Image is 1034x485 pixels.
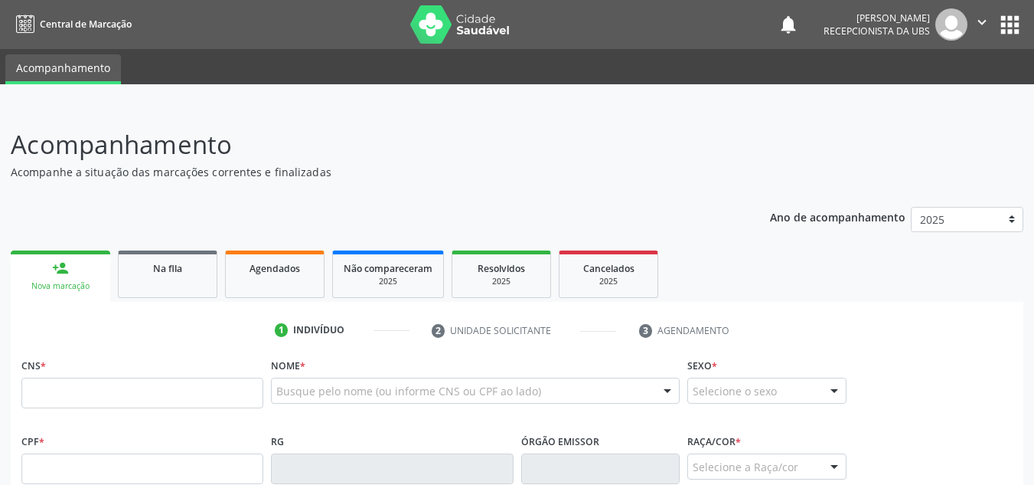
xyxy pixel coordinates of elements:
p: Acompanhe a situação das marcações correntes e finalizadas [11,164,719,180]
span: Selecione o sexo [693,383,777,399]
div: 2025 [463,276,540,287]
label: Sexo [687,354,717,378]
div: person_add [52,260,69,277]
span: Cancelados [583,262,634,275]
button: apps [996,11,1023,38]
label: Órgão emissor [521,430,599,454]
p: Acompanhamento [11,126,719,164]
div: 2025 [570,276,647,287]
div: Nova marcação [21,280,99,292]
button: notifications [778,14,799,35]
a: Central de Marcação [11,11,132,37]
div: 2025 [344,276,432,287]
span: Na fila [153,262,182,275]
span: Agendados [250,262,300,275]
div: Indivíduo [293,323,344,337]
span: Recepcionista da UBS [824,25,930,38]
span: Busque pelo nome (ou informe CNS ou CPF ao lado) [276,383,541,399]
span: Resolvidos [478,262,525,275]
img: img [935,8,967,41]
label: Raça/cor [687,430,741,454]
span: Não compareceram [344,262,432,275]
span: Central de Marcação [40,18,132,31]
a: Acompanhamento [5,54,121,84]
label: CNS [21,354,46,378]
div: [PERSON_NAME] [824,11,930,25]
div: 1 [275,323,289,337]
label: RG [271,430,284,454]
button:  [967,8,996,41]
span: Selecione a Raça/cor [693,459,798,475]
label: Nome [271,354,305,378]
i:  [974,14,990,31]
p: Ano de acompanhamento [770,207,905,226]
